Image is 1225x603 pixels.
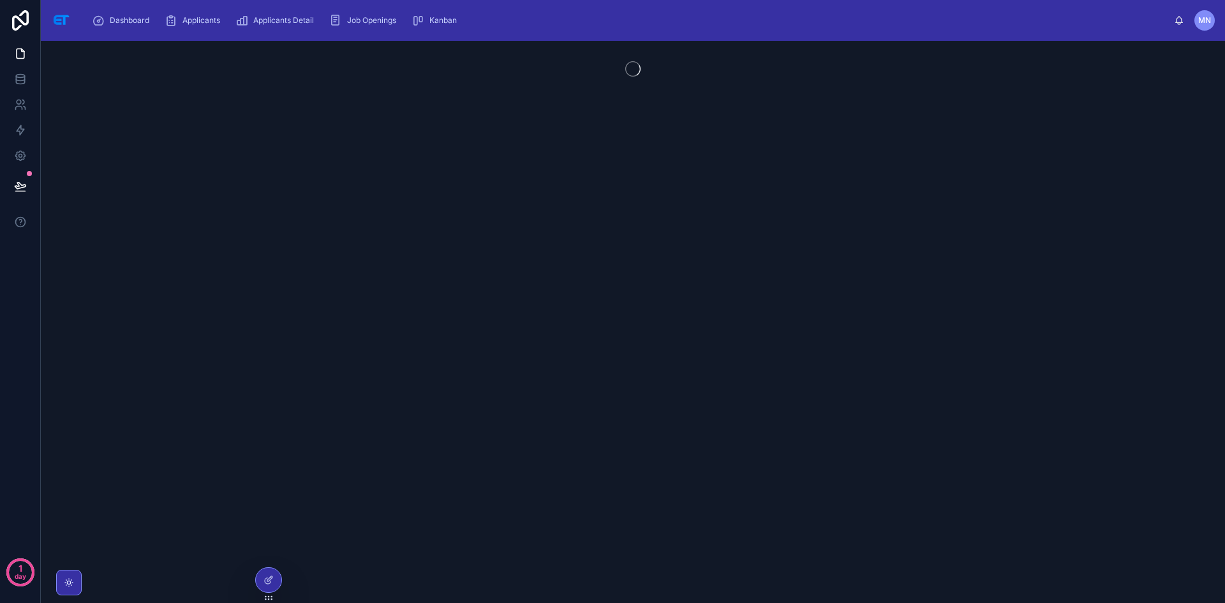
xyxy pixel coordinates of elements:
img: App logo [51,10,71,31]
p: 1 [19,562,22,575]
span: Applicants Detail [253,15,314,26]
a: Applicants [161,9,229,32]
div: scrollable content [82,6,1174,34]
span: Applicants [182,15,220,26]
span: Dashboard [110,15,149,26]
p: day [15,567,26,585]
span: Kanban [429,15,457,26]
a: Dashboard [88,9,158,32]
span: MN [1198,15,1211,26]
a: Applicants Detail [232,9,323,32]
a: Kanban [408,9,466,32]
span: Job Openings [347,15,396,26]
a: Job Openings [325,9,405,32]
